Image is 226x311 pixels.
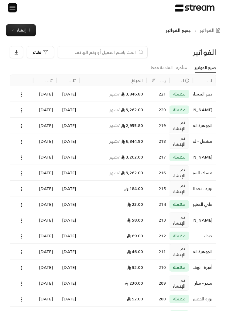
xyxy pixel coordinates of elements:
[197,149,212,165] div: [PERSON_NAME]
[60,228,76,243] div: [DATE]
[83,86,143,102] div: 3,846.80
[109,122,120,129] span: / شهر
[204,77,212,84] div: اسم العميل
[60,244,76,259] div: [DATE]
[37,212,53,228] div: [DATE]
[173,107,186,113] span: مكتملة
[197,133,212,149] div: مشعل - لمى البقمي
[173,167,185,179] span: تم الإنشاء
[131,77,143,84] div: المبلغ
[60,275,76,291] div: [DATE]
[60,291,76,306] div: [DATE]
[150,77,157,84] button: Sort
[60,196,76,212] div: [DATE]
[60,133,76,149] div: [DATE]
[166,27,191,33] p: جميع الفواتير
[37,259,53,275] div: [DATE]
[150,133,166,149] div: 218
[158,77,166,84] div: رقم الفاتورة
[150,86,166,102] div: 221
[151,63,173,73] a: القادمة فقط
[197,212,212,228] div: [PERSON_NAME]
[197,86,212,102] div: ديم المسلم
[9,4,16,12] img: menu
[197,165,212,180] div: مسك السيد
[195,63,216,73] a: جميع الفواتير
[175,4,214,12] img: Logo
[37,86,53,102] div: [DATE]
[60,181,76,196] div: [DATE]
[16,27,26,34] span: إنشاء
[83,181,143,196] div: 184.00
[150,165,166,180] div: 216
[173,135,185,147] span: تم الإنشاء
[197,228,212,243] div: جيداء
[150,291,166,306] div: 208
[37,244,53,259] div: [DATE]
[6,24,36,36] button: إنشاء
[37,118,53,133] div: [DATE]
[60,102,76,117] div: [DATE]
[150,149,166,165] div: 217
[27,46,54,58] button: فلاتر
[150,228,166,243] div: 212
[109,106,120,113] span: / شهر
[173,277,185,289] span: تم الإنشاء
[173,91,186,97] span: مكتملة
[37,149,53,165] div: [DATE]
[173,296,186,302] span: مكتملة
[173,119,185,132] span: تم الإنشاء
[176,63,187,73] a: متأخرة
[37,165,53,180] div: [DATE]
[62,49,136,55] input: ابحث باسم العميل أو رقم الهاتف
[83,291,143,306] div: 92.00
[37,181,53,196] div: [DATE]
[150,118,166,133] div: 219
[173,182,185,195] span: تم الإنشاء
[60,165,76,180] div: [DATE]
[150,102,166,117] div: 220
[37,275,53,291] div: [DATE]
[197,118,212,133] div: الجوهرة المفدى
[173,154,186,160] span: مكتملة
[68,77,76,84] div: تاريخ الإنشاء
[45,77,53,84] div: تاريخ التحديث
[197,102,212,117] div: [PERSON_NAME]
[60,86,76,102] div: [DATE]
[109,90,120,98] span: / شهر
[83,196,143,212] div: 23.00
[83,212,143,228] div: 58.00
[173,201,186,207] span: مكتملة
[60,259,76,275] div: [DATE]
[83,244,143,259] div: 46.00
[83,102,143,117] div: 3,262.00
[150,181,166,196] div: 215
[109,169,120,176] span: / شهر
[150,259,166,275] div: 210
[197,244,212,259] div: الجوهرة المفدى
[83,275,143,291] div: 230.00
[60,149,76,165] div: [DATE]
[197,291,212,306] div: نوره الحصين
[83,133,143,149] div: 6,844.80
[37,291,53,306] div: [DATE]
[197,196,212,212] div: علي المغيرة
[166,27,223,33] nav: breadcrumb
[169,47,217,57] div: الفواتير
[83,259,143,275] div: 92.00
[83,165,143,180] div: 3,262.00
[173,246,185,258] span: تم الإنشاء
[109,137,120,145] span: / شهر
[173,264,186,270] span: مكتملة
[83,118,143,133] div: 2,955.80
[150,275,166,291] div: 209
[197,181,212,196] div: نوره - نجد العبدالوهاب
[173,214,185,226] span: تم الإنشاء
[173,233,186,239] span: مكتملة
[37,133,53,149] div: [DATE]
[197,259,212,275] div: أميرة - نوف - [PERSON_NAME]
[60,212,76,228] div: [DATE]
[37,196,53,212] div: [DATE]
[150,244,166,259] div: 211
[83,149,143,165] div: 3,262.00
